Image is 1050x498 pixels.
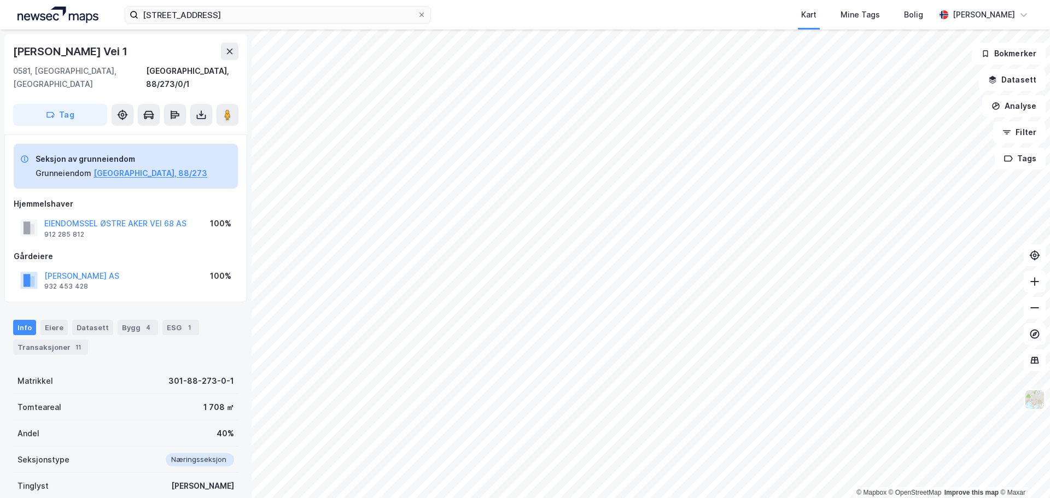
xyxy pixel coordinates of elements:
input: Søk på adresse, matrikkel, gårdeiere, leietakere eller personer [138,7,417,23]
div: Seksjonstype [17,453,69,466]
div: Mine Tags [841,8,880,21]
div: 100% [210,269,231,283]
div: Gårdeiere [14,250,238,263]
button: Datasett [979,69,1046,91]
div: [PERSON_NAME] [171,479,234,493]
div: 932 453 428 [44,282,88,291]
button: Bokmerker [972,43,1046,65]
div: 0581, [GEOGRAPHIC_DATA], [GEOGRAPHIC_DATA] [13,65,146,91]
div: [PERSON_NAME] [953,8,1015,21]
div: Tinglyst [17,479,49,493]
div: Kontrollprogram for chat [995,446,1050,498]
iframe: Chat Widget [995,446,1050,498]
a: Improve this map [944,489,999,496]
div: Tomteareal [17,401,61,414]
div: ESG [162,320,199,335]
div: Seksjon av grunneiendom [36,153,207,166]
div: Datasett [72,320,113,335]
div: Bygg [118,320,158,335]
div: Bolig [904,8,923,21]
div: 100% [210,217,231,230]
button: Filter [993,121,1046,143]
div: Transaksjoner [13,339,88,355]
div: 912 285 812 [44,230,84,239]
img: Z [1024,389,1045,410]
div: 1 [184,322,195,333]
img: logo.a4113a55bc3d86da70a041830d287a7e.svg [17,7,98,23]
div: Eiere [40,320,68,335]
div: Andel [17,427,39,440]
div: Grunneiendom [36,167,91,180]
div: Info [13,320,36,335]
a: OpenStreetMap [889,489,942,496]
button: Tags [995,148,1046,169]
div: Matrikkel [17,374,53,388]
div: 4 [143,322,154,333]
div: 301-88-273-0-1 [168,374,234,388]
a: Mapbox [856,489,886,496]
div: [GEOGRAPHIC_DATA], 88/273/0/1 [146,65,238,91]
button: Tag [13,104,107,126]
div: [PERSON_NAME] Vei 1 [13,43,130,60]
div: 40% [217,427,234,440]
div: Kart [801,8,816,21]
div: Hjemmelshaver [14,197,238,210]
div: 1 708 ㎡ [203,401,234,414]
button: [GEOGRAPHIC_DATA], 88/273 [94,167,207,180]
div: 11 [73,342,84,353]
button: Analyse [982,95,1046,117]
